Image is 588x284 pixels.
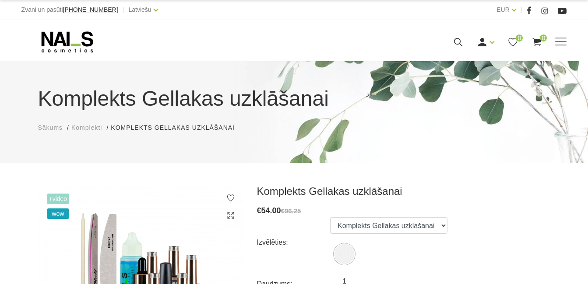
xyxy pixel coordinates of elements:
span: | [521,4,522,15]
h1: Komplekts Gellakas uzklāšanai [38,83,550,114]
img: Komplekts Gellakas uzklāšanai [334,244,354,264]
div: Zvani un pasūti [21,4,118,15]
span: 0 [540,35,547,42]
span: 54.00 [261,206,281,215]
span: [PHONE_NUMBER] [63,6,118,13]
span: wow [47,208,70,219]
span: € [257,206,261,215]
span: Komplekti [71,124,102,131]
span: +Video [47,194,70,204]
h3: Komplekts Gellakas uzklāšanai [257,185,550,198]
span: 0 [516,35,523,42]
div: Izvēlēties: [257,236,331,249]
span: Sākums [38,124,63,131]
span: | [123,4,124,15]
s: €96.25 [281,207,301,215]
a: 0 [507,37,518,48]
a: EUR [496,4,510,15]
a: [PHONE_NUMBER] [63,7,118,13]
a: Komplekti [71,123,102,132]
a: Sākums [38,123,63,132]
a: Latviešu [128,4,151,15]
a: 0 [532,37,542,48]
li: Komplekts Gellakas uzklāšanai [111,123,243,132]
